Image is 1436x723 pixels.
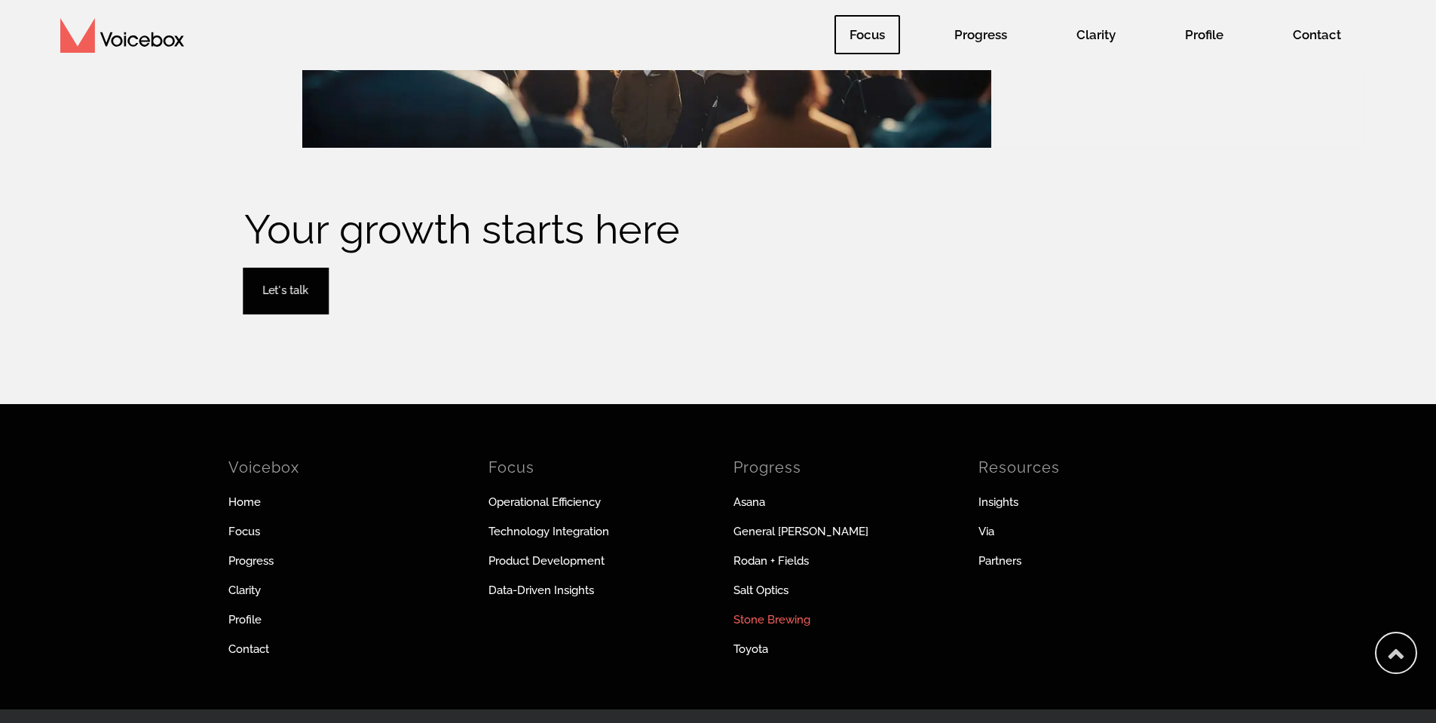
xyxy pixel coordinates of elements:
[1278,15,1356,54] span: Contact
[733,458,960,477] h5: Progress
[488,523,711,540] a: Technology Integration
[262,284,309,296] span: Let's talk
[733,641,960,657] a: Toyota
[733,523,960,540] a: General [PERSON_NAME]
[978,553,1208,569] a: Partners
[978,458,1208,477] h5: Resources
[228,494,462,510] a: Home
[488,582,711,599] a: Data-Driven Insights
[488,494,711,510] a: Operational Efficiency
[733,494,960,510] a: Asana
[228,553,462,569] a: Progress
[228,458,462,477] h5: Voicebox
[834,15,900,54] span: Focus
[228,523,462,540] a: Focus
[1061,15,1131,54] span: Clarity
[244,209,680,250] h4: Your growth starts here
[243,268,328,314] a: Let's talk
[488,553,711,569] a: Product Development
[228,582,462,599] a: Clarity
[939,15,1022,54] span: Progress
[1170,15,1239,54] span: Profile
[488,458,711,477] h5: Focus
[733,611,960,628] a: Stone Brewing
[978,523,1208,540] a: Via
[228,611,462,628] a: Profile
[228,641,462,657] a: Contact
[733,553,960,569] a: Rodan + Fields
[978,494,1208,510] a: Insights
[733,582,960,599] a: Salt Optics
